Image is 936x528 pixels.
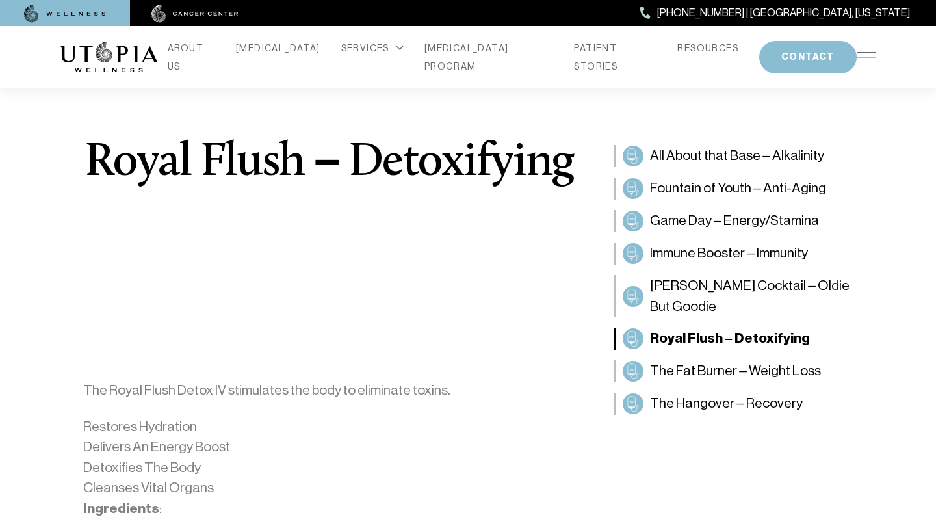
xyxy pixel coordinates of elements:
strong: Ingredients [83,500,159,517]
a: [MEDICAL_DATA] [236,39,320,57]
img: Fountain of Youth – Anti-Aging [625,181,641,196]
img: cancer center [151,5,239,23]
a: ABOUT US [168,39,215,75]
img: logo [60,42,157,73]
span: [PERSON_NAME] Cocktail – Oldie But Goodie [650,276,870,317]
a: The Fat Burner – Weight LossThe Fat Burner – Weight Loss [614,360,876,382]
span: Immune Booster – Immunity [650,243,808,264]
span: All About that Base – Alkalinity [650,146,824,166]
a: Game Day – Energy/StaminaGame Day – Energy/Stamina [614,210,876,232]
button: CONTACT [759,41,857,73]
img: Myer’s Cocktail – Oldie But Goodie [625,289,641,304]
li: Restores Hydration [83,417,576,438]
span: Fountain of Youth – Anti-Aging [650,178,826,199]
a: The Hangover – RecoveryThe Hangover – Recovery [614,393,876,415]
img: Royal Flush – Detoxifying [625,331,641,347]
a: Immune Booster – ImmunityImmune Booster – Immunity [614,243,876,265]
span: Royal Flush – Detoxifying [650,328,810,349]
img: The Hangover – Recovery [625,396,641,412]
li: Delivers An Energy Boost [83,437,576,458]
a: Myer’s Cocktail – Oldie But Goodie[PERSON_NAME] Cocktail – Oldie But Goodie [614,275,876,317]
h1: Royal Flush – Detoxifying [85,140,574,187]
li: Cleanses Vital Organs [83,478,576,499]
a: [MEDICAL_DATA] PROGRAM [424,39,554,75]
a: PATIENT STORIES [574,39,656,75]
li: Detoxifies The Body [83,458,576,479]
span: The Fat Burner – Weight Loss [650,361,821,382]
a: Fountain of Youth – Anti-AgingFountain of Youth – Anti-Aging [614,178,876,200]
img: Game Day – Energy/Stamina [625,213,641,229]
img: wellness [24,5,106,23]
a: RESOURCES [677,39,738,57]
p: : [83,499,576,520]
span: [PHONE_NUMBER] | [GEOGRAPHIC_DATA], [US_STATE] [657,5,910,21]
a: Royal Flush – DetoxifyingRoyal Flush – Detoxifying [614,328,876,350]
img: The Fat Burner – Weight Loss [625,363,641,379]
p: The Royal Flush Detox IV stimulates the body to eliminate toxins. [83,380,576,401]
div: SERVICES [341,39,404,57]
img: Immune Booster – Immunity [625,246,641,261]
span: Game Day – Energy/Stamina [650,211,819,231]
a: All About that Base – AlkalinityAll About that Base – Alkalinity [614,145,876,167]
img: icon-hamburger [857,52,876,62]
img: All About that Base – Alkalinity [625,148,641,164]
span: The Hangover – Recovery [650,393,803,414]
a: [PHONE_NUMBER] | [GEOGRAPHIC_DATA], [US_STATE] [640,5,910,21]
